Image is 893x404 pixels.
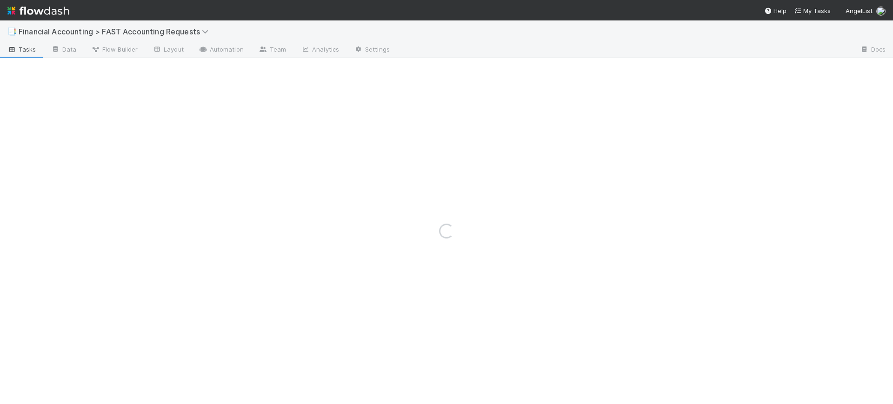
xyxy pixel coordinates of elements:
a: Analytics [293,43,347,58]
a: Team [251,43,293,58]
a: Layout [145,43,191,58]
span: Financial Accounting > FAST Accounting Requests [19,27,213,36]
a: Settings [347,43,397,58]
div: Help [764,6,786,15]
img: avatar_fee1282a-8af6-4c79-b7c7-bf2cfad99775.png [876,7,886,16]
span: My Tasks [794,7,831,14]
span: 📑 [7,27,17,35]
span: Flow Builder [91,45,138,54]
a: My Tasks [794,6,831,15]
img: logo-inverted-e16ddd16eac7371096b0.svg [7,3,69,19]
a: Docs [853,43,893,58]
a: Automation [191,43,251,58]
a: Flow Builder [84,43,145,58]
span: AngelList [846,7,873,14]
span: Tasks [7,45,36,54]
a: Data [44,43,84,58]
